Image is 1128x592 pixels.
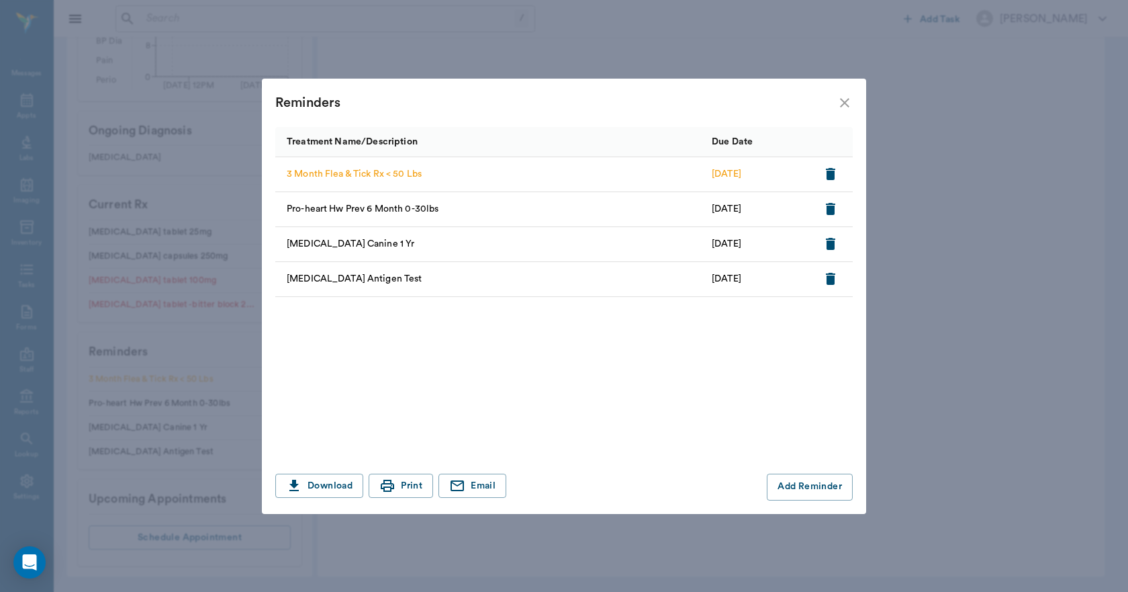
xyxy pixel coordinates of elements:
p: [DATE] [712,167,741,181]
p: [MEDICAL_DATA] Antigen Test [287,272,422,286]
div: Due Date [712,123,753,161]
p: 3 Month Flea & Tick Rx < 50 Lbs [287,167,422,181]
div: Treatment Name/Description [287,123,418,161]
button: Print [369,474,433,499]
p: [MEDICAL_DATA] Canine 1 Yr [287,237,414,251]
button: Sort [756,132,775,151]
p: Pro-heart Hw Prev 6 Month 0-30lbs [287,202,438,216]
p: [DATE] [712,272,741,286]
div: Open Intercom Messenger [13,546,46,579]
button: Sort [822,132,841,151]
button: Sort [421,132,440,151]
button: Email [438,474,506,499]
button: Add Reminder [767,474,853,501]
div: Due Date [705,126,812,157]
div: Treatment Name/Description [275,126,705,157]
button: Download [275,474,363,499]
button: close [837,95,853,111]
p: [DATE] [712,202,741,216]
p: [DATE] [712,237,741,251]
div: Reminders [275,92,837,114]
